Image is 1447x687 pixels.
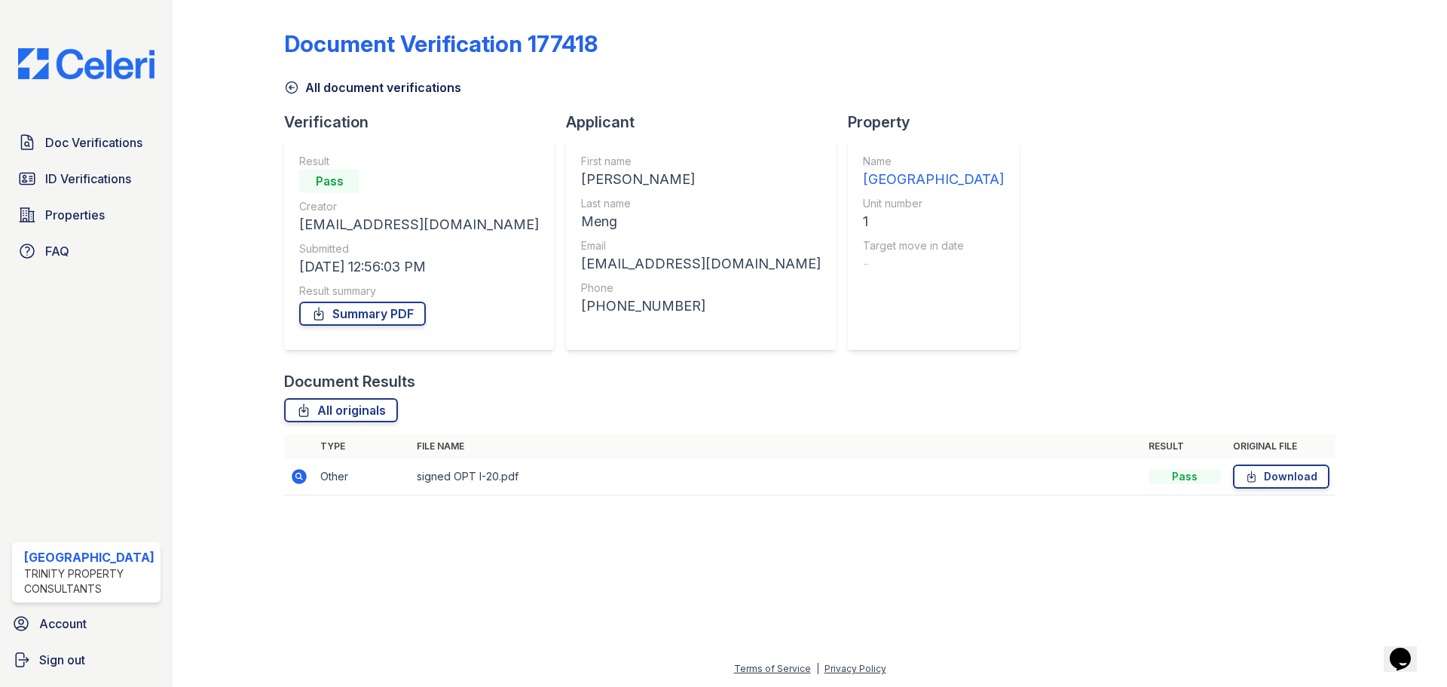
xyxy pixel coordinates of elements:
div: Email [581,238,821,253]
a: All originals [284,398,398,422]
div: [EMAIL_ADDRESS][DOMAIN_NAME] [299,214,539,235]
div: Document Results [284,371,415,392]
a: Summary PDF [299,302,426,326]
td: Other [314,459,411,495]
span: Sign out [39,651,85,669]
div: Pass [299,169,359,193]
div: Trinity Property Consultants [24,566,154,597]
div: [EMAIL_ADDRESS][DOMAIN_NAME] [581,253,821,274]
div: Document Verification 177418 [284,30,598,57]
span: Doc Verifications [45,133,142,152]
a: Privacy Policy [824,663,886,674]
div: Name [863,154,1004,169]
div: Submitted [299,241,539,256]
iframe: chat widget [1384,627,1432,672]
span: Properties [45,206,105,224]
a: Terms of Service [734,663,811,674]
div: [GEOGRAPHIC_DATA] [863,169,1004,190]
span: ID Verifications [45,170,131,188]
div: - [863,253,1004,274]
th: File name [411,434,1143,459]
a: FAQ [12,236,161,266]
div: Verification [284,112,566,133]
div: Target move in date [863,238,1004,253]
div: Property [848,112,1031,133]
div: Result [299,154,539,169]
div: [PHONE_NUMBER] [581,296,821,317]
a: ID Verifications [12,164,161,194]
div: Last name [581,196,821,211]
div: [DATE] 12:56:03 PM [299,256,539,278]
div: Creator [299,199,539,214]
div: Applicant [566,112,848,133]
a: Account [6,609,167,639]
td: signed OPT I-20.pdf [411,459,1143,495]
th: Original file [1227,434,1335,459]
div: Meng [581,211,821,232]
a: Properties [12,200,161,230]
div: | [816,663,819,674]
div: [PERSON_NAME] [581,169,821,190]
span: Account [39,615,87,633]
div: First name [581,154,821,169]
a: Doc Verifications [12,127,161,158]
div: Pass [1149,469,1221,484]
a: Sign out [6,645,167,675]
div: Result summary [299,284,539,299]
span: FAQ [45,242,69,260]
th: Type [314,434,411,459]
a: Download [1233,465,1329,489]
th: Result [1143,434,1227,459]
div: Unit number [863,196,1004,211]
img: CE_Logo_Blue-a8612792a0a2168367f1c8372b55b34899dd931a85d93a1a3d3e32e68fde9ad4.png [6,48,167,79]
a: All document verifications [284,78,461,97]
div: [GEOGRAPHIC_DATA] [24,548,154,566]
a: Name [GEOGRAPHIC_DATA] [863,154,1004,190]
div: Phone [581,281,821,296]
div: 1 [863,211,1004,232]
